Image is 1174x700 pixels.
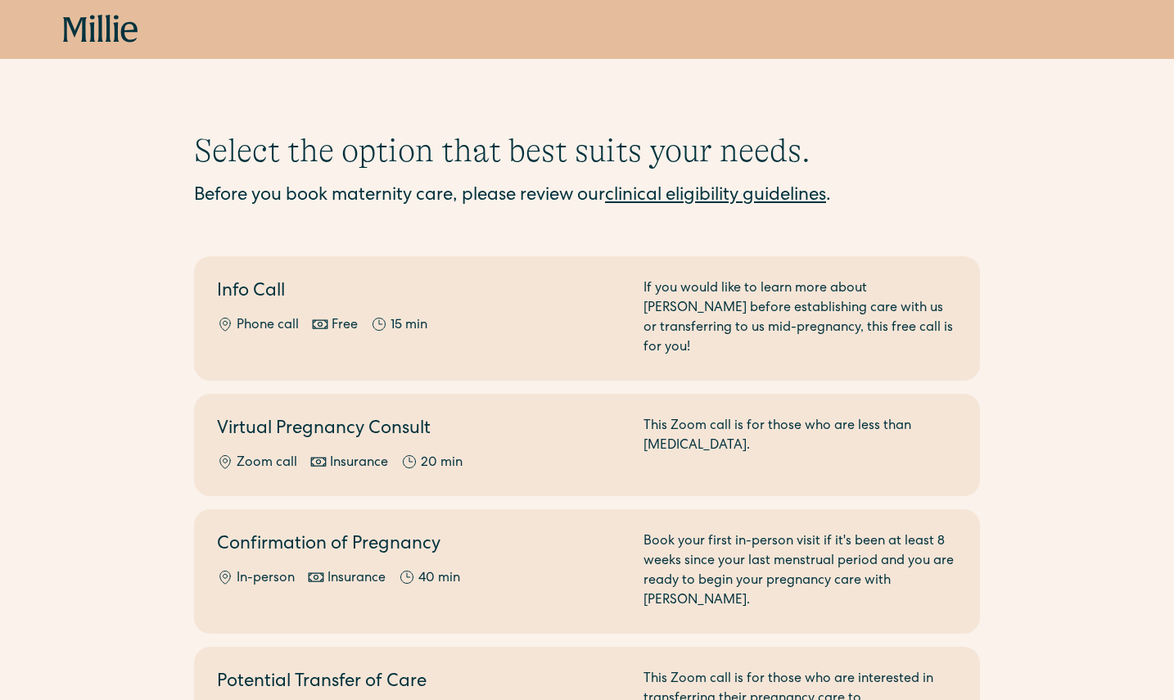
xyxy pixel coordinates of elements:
a: Info CallPhone callFree15 minIf you would like to learn more about [PERSON_NAME] before establish... [194,256,980,381]
div: Insurance [327,569,386,589]
div: 20 min [421,454,463,473]
div: Zoom call [237,454,297,473]
div: Insurance [330,454,388,473]
div: In-person [237,569,295,589]
div: 40 min [418,569,460,589]
h1: Select the option that best suits your needs. [194,131,980,170]
div: Phone call [237,316,299,336]
h2: Confirmation of Pregnancy [217,532,624,559]
div: If you would like to learn more about [PERSON_NAME] before establishing care with us or transferr... [643,279,957,358]
h2: Virtual Pregnancy Consult [217,417,624,444]
a: Confirmation of PregnancyIn-personInsurance40 minBook your first in-person visit if it's been at ... [194,509,980,634]
div: Before you book maternity care, please review our . [194,183,980,210]
a: Virtual Pregnancy ConsultZoom callInsurance20 minThis Zoom call is for those who are less than [M... [194,394,980,496]
div: This Zoom call is for those who are less than [MEDICAL_DATA]. [643,417,957,473]
h2: Info Call [217,279,624,306]
div: Free [332,316,358,336]
a: clinical eligibility guidelines [605,187,826,205]
h2: Potential Transfer of Care [217,670,624,697]
div: 15 min [391,316,427,336]
div: Book your first in-person visit if it's been at least 8 weeks since your last menstrual period an... [643,532,957,611]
